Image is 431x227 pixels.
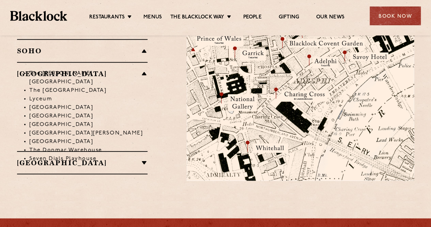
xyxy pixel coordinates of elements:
li: Lyceum [29,95,148,103]
a: Gifting [279,14,299,22]
a: People [243,14,261,22]
h2: SOHO [17,47,148,55]
li: The Donmar Warehouse [29,146,148,155]
h2: [GEOGRAPHIC_DATA] [17,159,148,167]
a: Our News [316,14,344,22]
li: [GEOGRAPHIC_DATA] [29,138,148,146]
img: BL_Textured_Logo-footer-cropped.svg [10,11,67,20]
li: The [GEOGRAPHIC_DATA] [29,86,148,95]
li: [GEOGRAPHIC_DATA] [29,103,148,112]
li: [GEOGRAPHIC_DATA] [29,120,148,129]
a: Restaurants [89,14,125,22]
div: Book Now [370,6,421,25]
li: [GEOGRAPHIC_DATA] [29,112,148,120]
img: svg%3E [327,117,422,181]
li: [GEOGRAPHIC_DATA][PERSON_NAME] [29,129,148,138]
li: The [PERSON_NAME][GEOGRAPHIC_DATA] [29,69,148,86]
h2: [GEOGRAPHIC_DATA] [17,70,148,78]
a: The Blacklock Way [170,14,224,22]
a: Menus [143,14,162,22]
